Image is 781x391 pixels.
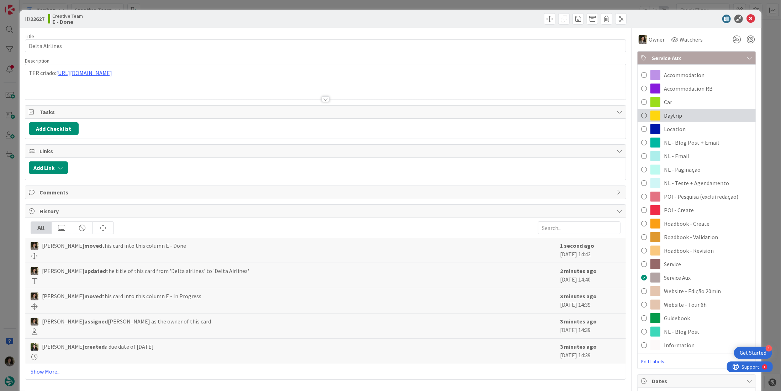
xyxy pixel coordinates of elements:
[42,342,154,351] span: [PERSON_NAME] a due date of [DATE]
[664,246,714,255] span: Roadbook - Revision
[52,13,83,19] span: Creative Team
[740,349,766,357] div: Get Started
[25,33,34,39] label: Title
[560,267,597,274] b: 2 minutes ago
[664,165,701,174] span: NL - Paginação
[29,122,79,135] button: Add Checklist
[15,1,32,10] span: Support
[664,71,705,79] span: Accommodation
[560,292,621,310] div: [DATE] 14:39
[42,317,211,326] span: [PERSON_NAME] [PERSON_NAME] as the owner of this card
[652,54,743,62] span: Service Aux
[560,318,597,325] b: 3 minutes ago
[560,241,621,259] div: [DATE] 14:42
[664,341,695,349] span: Information
[560,267,621,284] div: [DATE] 14:40
[31,222,52,234] div: All
[29,69,622,77] p: TER criado:
[664,233,718,241] span: Roadbook - Validation
[30,15,44,22] b: 22627
[39,207,613,215] span: History
[560,242,594,249] b: 1 second ago
[31,293,38,300] img: MS
[39,147,613,155] span: Links
[538,221,621,234] input: Search...
[84,293,102,300] b: moved
[680,35,703,44] span: Watchers
[664,219,709,228] span: Roadbook - Create
[42,267,249,275] span: [PERSON_NAME] the title of this card from 'Delta airlines' to 'Delta Airlines'
[84,267,106,274] b: updated
[664,314,690,322] span: Guidebook
[31,367,621,376] a: Show More...
[649,35,665,44] span: Owner
[84,318,108,325] b: assigned
[664,300,707,309] span: Website - Tour 6h
[664,273,691,282] span: Service Aux
[664,138,719,147] span: NL - Blog Post + Email
[664,260,681,268] span: Service
[31,267,38,275] img: MS
[42,241,186,250] span: [PERSON_NAME] this card into this column E - Done
[25,39,626,52] input: type card name here...
[664,179,729,187] span: NL - Teste + Agendamento
[664,84,713,93] span: Accommodation RB
[31,242,38,250] img: MS
[84,343,105,350] b: created
[560,343,597,350] b: 3 minutes ago
[639,35,647,44] img: MS
[25,58,49,64] span: Description
[37,3,39,9] div: 1
[664,287,721,295] span: Website - Edição 20min
[664,152,689,160] span: NL - Email
[84,242,102,249] b: moved
[664,206,694,214] span: POI - Create
[560,317,621,335] div: [DATE] 14:39
[652,377,743,385] span: Dates
[664,192,738,201] span: POI - Pesquisa (exclui redação)
[664,98,672,106] span: Car
[664,125,686,133] span: Location
[664,327,700,336] span: NL - Blog Post
[39,188,613,197] span: Comments
[42,292,201,300] span: [PERSON_NAME] this card into this column E - In Progress
[31,343,38,351] img: BC
[29,161,68,174] button: Add Link
[560,293,597,300] b: 3 minutes ago
[766,345,772,352] div: 4
[52,19,83,25] b: E - Done
[56,69,112,76] a: [URL][DOMAIN_NAME]
[664,111,682,120] span: Daytrip
[39,108,613,116] span: Tasks
[25,15,44,23] span: ID
[638,358,756,365] span: Edit Labels...
[734,347,772,359] div: Open Get Started checklist, remaining modules: 4
[31,318,38,326] img: MS
[560,342,621,360] div: [DATE] 14:39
